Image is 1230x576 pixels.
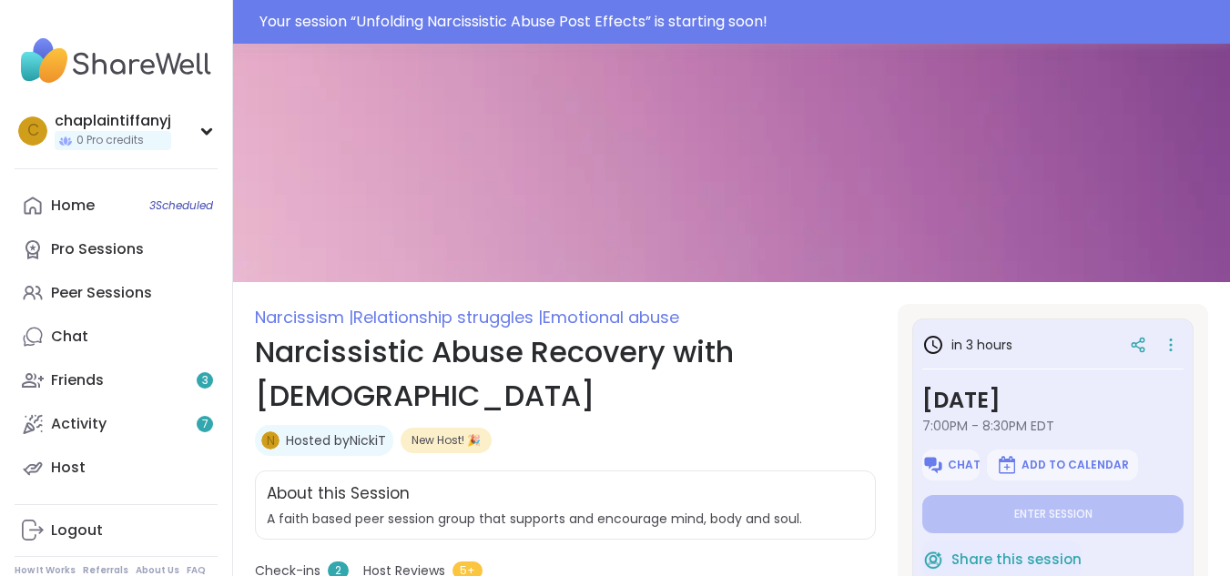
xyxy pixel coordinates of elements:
[353,306,543,328] span: Relationship struggles |
[51,283,152,303] div: Peer Sessions
[51,458,86,478] div: Host
[51,239,144,259] div: Pro Sessions
[996,454,1018,476] img: ShareWell Logomark
[27,119,39,143] span: c
[922,384,1184,417] h3: [DATE]
[267,431,275,450] span: N
[15,271,218,315] a: Peer Sessions
[15,446,218,490] a: Host
[233,44,1230,282] img: Narcissistic Abuse Recovery with God cover image
[922,450,980,480] button: Chat
[15,359,218,402] a: Friends3
[76,133,144,148] span: 0 Pro credits
[543,306,679,328] span: Emotional abuse
[15,29,218,93] img: ShareWell Nav Logo
[987,450,1138,480] button: Add to Calendar
[202,373,208,389] span: 3
[255,306,353,328] span: Narcissism |
[401,428,492,453] div: New Host! 🎉
[922,549,944,571] img: ShareWell Logomark
[922,417,1184,435] span: 7:00PM - 8:30PM EDT
[255,330,876,418] h1: Narcissistic Abuse Recovery with [DEMOGRAPHIC_DATA]
[267,482,410,506] h2: About this Session
[51,370,104,390] div: Friends
[259,11,1219,33] div: Your session “ Unfolding Narcissistic Abuse Post Effects ” is starting soon!
[15,184,218,227] a: Home3Scheduled
[267,510,864,528] span: A faith based peer session group that supports and encourage mind, body and soul.
[1022,458,1129,472] span: Add to Calendar
[286,431,386,450] a: Hosted byNickiT
[51,520,103,541] div: Logout
[922,334,1012,356] h3: in 3 hours
[51,196,95,216] div: Home
[15,509,218,552] a: Logout
[55,111,171,131] div: chaplaintiffanyj
[15,315,218,359] a: Chat
[51,327,88,347] div: Chat
[951,550,1082,571] span: Share this session
[922,495,1184,533] button: Enter session
[15,227,218,271] a: Pro Sessions
[948,458,981,472] span: Chat
[15,402,218,446] a: Activity7
[202,417,208,432] span: 7
[922,454,944,476] img: ShareWell Logomark
[51,414,107,434] div: Activity
[149,198,213,213] span: 3 Scheduled
[1014,507,1093,521] span: Enter session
